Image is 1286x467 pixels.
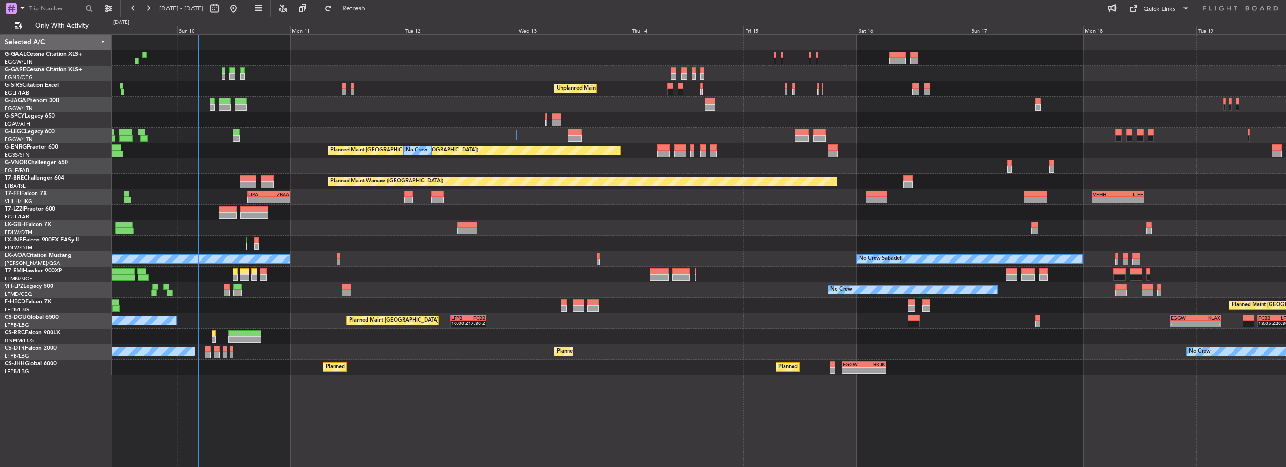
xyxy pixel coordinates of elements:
a: G-GARECessna Citation XLS+ [5,67,82,73]
a: 9H-LPZLegacy 500 [5,284,53,289]
span: 9H-LPZ [5,284,23,289]
a: EGSS/STN [5,151,30,158]
div: No Crew [830,283,852,297]
a: CS-DOUGlobal 6500 [5,315,59,320]
button: Refresh [320,1,376,16]
div: - [1171,321,1196,327]
a: CS-JHHGlobal 6000 [5,361,57,367]
a: CS-RRCFalcon 900LX [5,330,60,336]
a: LX-GBHFalcon 7X [5,222,51,227]
div: 10:00 Z [451,320,468,326]
span: LX-AOA [5,253,26,258]
div: Thu 14 [630,26,743,34]
div: Sun 10 [177,26,291,34]
a: EGLF/FAB [5,90,29,97]
div: Sat 16 [857,26,970,34]
button: Only With Activity [10,18,102,33]
div: Mon 11 [290,26,404,34]
a: LFPB/LBG [5,353,29,360]
div: VHHH [1093,191,1118,197]
div: LIRA [248,191,269,197]
a: EGLF/FAB [5,167,29,174]
div: ZBAA [269,191,289,197]
div: - [269,197,289,203]
div: FCBB [1258,315,1275,321]
a: G-SPCYLegacy 650 [5,113,55,119]
span: CS-JHH [5,361,25,367]
div: Sun 17 [970,26,1083,34]
div: - [864,368,885,373]
div: Planned Maint Warsaw ([GEOGRAPHIC_DATA]) [330,174,443,188]
span: Only With Activity [24,23,99,29]
span: G-SIRS [5,83,22,88]
div: - [1118,197,1144,203]
a: T7-FFIFalcon 7X [5,191,47,196]
a: EGLF/FAB [5,213,29,220]
a: LX-AOACitation Mustang [5,253,72,258]
span: G-JAGA [5,98,26,104]
div: HKJK [864,362,885,367]
span: T7-FFI [5,191,21,196]
div: Tue 12 [404,26,517,34]
div: 17:30 Z [468,320,485,326]
a: DNMM/LOS [5,337,34,344]
a: EGGW/LTN [5,59,33,66]
a: G-LEGCLegacy 600 [5,129,55,135]
div: Fri 15 [743,26,857,34]
span: T7-EMI [5,268,23,274]
div: [DATE] [113,19,129,27]
span: T7-BRE [5,175,24,181]
div: Planned Maint Sofia [557,345,605,359]
div: FCBB [468,315,485,321]
div: Planned Maint [GEOGRAPHIC_DATA] ([GEOGRAPHIC_DATA]) [349,314,497,328]
a: LTBA/ISL [5,182,26,189]
a: T7-BREChallenger 604 [5,175,64,181]
span: G-GARE [5,67,26,73]
div: Planned Maint [GEOGRAPHIC_DATA] ([GEOGRAPHIC_DATA]) [326,360,473,374]
div: Unplanned Maint [GEOGRAPHIC_DATA] ([GEOGRAPHIC_DATA]) [557,82,711,96]
div: LTFE [1118,191,1144,197]
a: G-VNORChallenger 650 [5,160,68,166]
div: Planned Maint [GEOGRAPHIC_DATA] ([GEOGRAPHIC_DATA]) [330,143,478,158]
div: EGGW [843,362,864,367]
a: LX-INBFalcon 900EX EASy II [5,237,79,243]
a: CS-DTRFalcon 2000 [5,346,57,351]
a: LGAV/ATH [5,121,30,128]
div: EGGW [1171,315,1196,321]
div: Planned Maint [GEOGRAPHIC_DATA] ([GEOGRAPHIC_DATA]) [778,360,926,374]
div: - [1196,321,1220,327]
span: G-VNOR [5,160,28,166]
span: T7-LZZI [5,206,24,212]
a: LFMN/NCE [5,275,32,282]
div: Mon 18 [1083,26,1196,34]
a: G-ENRGPraetor 600 [5,144,58,150]
a: G-SIRSCitation Excel [5,83,59,88]
a: EDLW/DTM [5,229,32,236]
div: 13:05 Z [1258,320,1275,326]
div: - [1093,197,1118,203]
span: G-GAAL [5,52,26,57]
a: LFPB/LBG [5,306,29,313]
div: No Crew Sabadell [859,252,903,266]
span: CS-RRC [5,330,25,336]
a: T7-LZZIPraetor 600 [5,206,55,212]
div: Sat 9 [64,26,177,34]
a: VHHH/HKG [5,198,32,205]
a: G-GAALCessna Citation XLS+ [5,52,82,57]
a: EDLW/DTM [5,244,32,251]
div: LFPB [451,315,468,321]
span: G-LEGC [5,129,25,135]
span: LX-GBH [5,222,25,227]
div: Wed 13 [517,26,630,34]
a: [PERSON_NAME]/QSA [5,260,60,267]
a: T7-EMIHawker 900XP [5,268,62,274]
div: No Crew [1189,345,1211,359]
span: G-ENRG [5,144,27,150]
span: G-SPCY [5,113,25,119]
span: LX-INB [5,237,23,243]
a: LFPB/LBG [5,322,29,329]
div: - [843,368,864,373]
span: [DATE] - [DATE] [159,4,203,13]
a: EGNR/CEG [5,74,33,81]
div: KLAX [1196,315,1220,321]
